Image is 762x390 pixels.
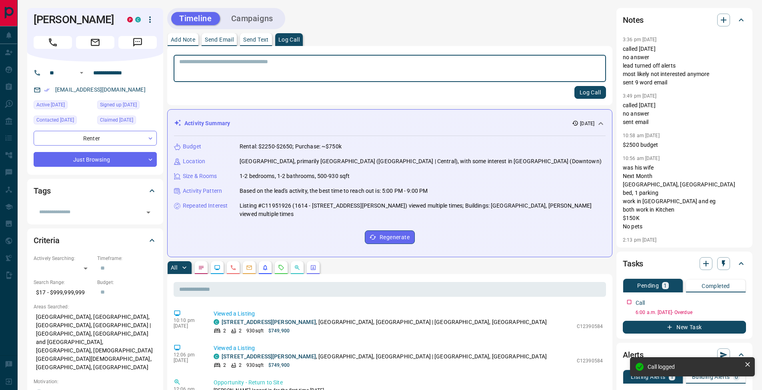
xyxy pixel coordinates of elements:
p: $2500 budget [623,141,746,149]
button: Open [143,207,154,218]
p: $749,900 [268,362,290,369]
svg: Agent Actions [310,264,316,271]
div: Tags [34,181,157,200]
p: 10:10 pm [174,318,202,323]
h1: [PERSON_NAME] [34,13,115,26]
p: Viewed a Listing [214,310,603,318]
p: Location [183,157,205,166]
span: Call [34,36,72,49]
p: C12390584 [577,323,603,330]
span: Contacted [DATE] [36,116,74,124]
div: Call logged [648,364,741,370]
div: Activity Summary[DATE] [174,116,606,131]
button: Log Call [574,86,606,99]
p: , [GEOGRAPHIC_DATA], [GEOGRAPHIC_DATA] | [GEOGRAPHIC_DATA], [GEOGRAPHIC_DATA] [222,318,547,326]
span: Claimed [DATE] [100,116,133,124]
span: Signed up [DATE] [100,101,137,109]
h2: Tasks [623,257,643,270]
button: Regenerate [365,230,415,244]
p: 2 [223,362,226,369]
p: Add Note [171,37,195,42]
p: 2:13 pm [DATE] [623,237,657,243]
p: called [DATE] no answer lead turned off alerts most likely not interested anymore sent 9 word email [623,45,746,87]
p: was his wife Next Month [GEOGRAPHIC_DATA], [GEOGRAPHIC_DATA] bed, 1 parking work in [GEOGRAPHIC_D... [623,164,746,231]
span: Email [76,36,114,49]
p: $17 - $999,999,999 [34,286,93,299]
div: Just Browsing [34,152,157,167]
p: [DATE] [174,323,202,329]
p: 10:58 am [DATE] [623,133,660,138]
p: Listing #C11951926 (1614 - [STREET_ADDRESS][PERSON_NAME]) viewed multiple times; Buildings: [GEOG... [240,202,606,218]
button: New Task [623,321,746,334]
p: Actively Searching: [34,255,93,262]
svg: Listing Alerts [262,264,268,271]
p: 10:56 am [DATE] [623,156,660,161]
div: Tue Jul 06 2021 [97,100,157,112]
h2: Notes [623,14,644,26]
span: Message [118,36,157,49]
svg: Email Verified [44,87,50,93]
button: Timeline [171,12,220,25]
div: Sat Jul 01 2023 [97,116,157,127]
p: Size & Rooms [183,172,217,180]
p: called [DATE] no answer sent email [623,101,746,126]
p: Rental: $2250-$2650; Purchase: ~$750k [240,142,342,151]
p: 1-2 bedrooms, 1-2 bathrooms, 500-930 sqft [240,172,350,180]
p: 1 [664,283,667,288]
p: 930 sqft [246,327,264,334]
svg: Requests [278,264,284,271]
p: 930 sqft [246,362,264,369]
p: Send Email [205,37,234,42]
p: Completed [702,283,730,289]
p: [DATE] [174,358,202,363]
p: 3:36 pm [DATE] [623,37,657,42]
div: Criteria [34,231,157,250]
div: condos.ca [214,319,219,325]
p: Send Text [243,37,269,42]
svg: Lead Browsing Activity [214,264,220,271]
p: Log Call [278,37,300,42]
button: Open [77,68,86,78]
svg: Opportunities [294,264,300,271]
a: [STREET_ADDRESS][PERSON_NAME] [222,319,316,325]
p: All [171,265,177,270]
p: Timeframe: [97,255,157,262]
div: Tasks [623,254,746,273]
p: Call [636,299,645,307]
p: Activity Pattern [183,187,222,195]
p: 2 [223,327,226,334]
div: condos.ca [135,17,141,22]
h2: Criteria [34,234,60,247]
div: Renter [34,131,157,146]
p: Viewed a Listing [214,344,603,352]
div: Sun Sep 28 2025 [34,100,93,112]
p: 2 [239,327,242,334]
svg: Notes [198,264,204,271]
p: Activity Summary [184,119,230,128]
p: , [GEOGRAPHIC_DATA], [GEOGRAPHIC_DATA] | [GEOGRAPHIC_DATA], [GEOGRAPHIC_DATA] [222,352,547,361]
p: $749,900 [268,327,290,334]
a: [EMAIL_ADDRESS][DOMAIN_NAME] [55,86,146,93]
p: C12390584 [577,357,603,364]
p: 3:49 pm [DATE] [623,93,657,99]
div: Notes [623,10,746,30]
p: [GEOGRAPHIC_DATA], primarily [GEOGRAPHIC_DATA] ([GEOGRAPHIC_DATA] | Central), with some interest ... [240,157,602,166]
h2: Alerts [623,348,644,361]
div: Tue Jul 11 2023 [34,116,93,127]
p: Pending [637,283,659,288]
div: Alerts [623,345,746,364]
div: property.ca [127,17,133,22]
span: Active [DATE] [36,101,65,109]
p: Repeated Interest [183,202,228,210]
p: Budget: [97,279,157,286]
button: Campaigns [223,12,281,25]
p: Budget [183,142,201,151]
p: Motivation: [34,378,157,385]
p: 12:06 pm [174,352,202,358]
p: [DATE] [580,120,594,127]
p: Search Range: [34,279,93,286]
p: Areas Searched: [34,303,157,310]
p: Based on the lead's activity, the best time to reach out is: 5:00 PM - 9:00 PM [240,187,428,195]
p: 2 [239,362,242,369]
a: [STREET_ADDRESS][PERSON_NAME] [222,353,316,360]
